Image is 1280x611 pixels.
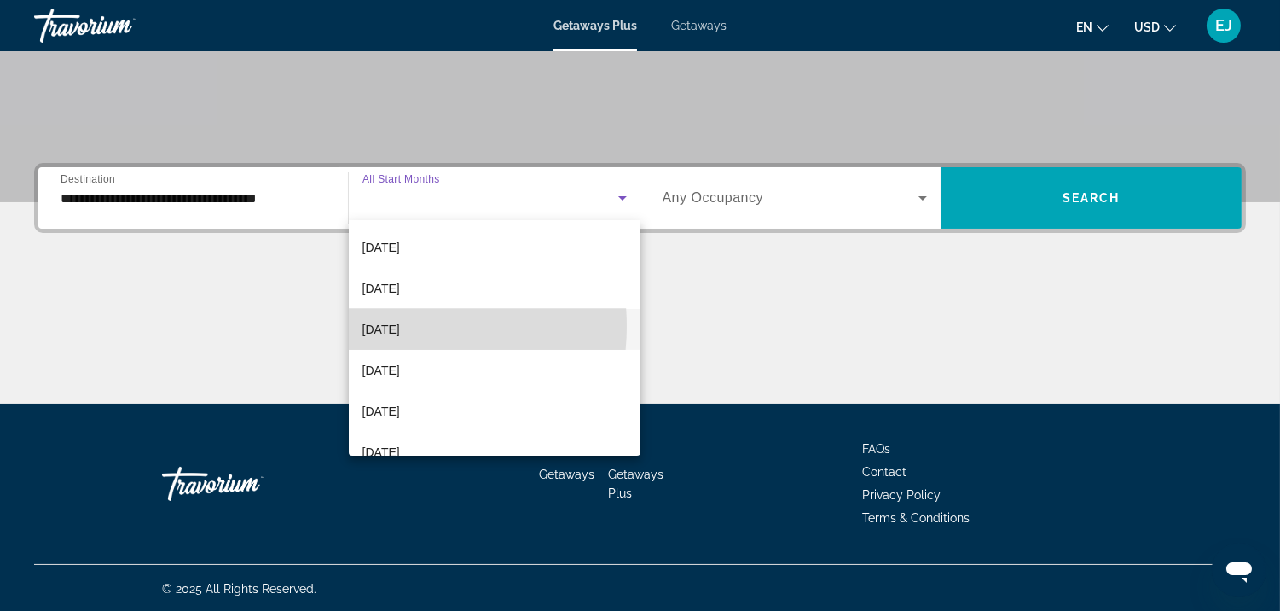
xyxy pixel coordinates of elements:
span: [DATE] [362,360,400,381]
span: [DATE] [362,319,400,340]
span: [DATE] [362,401,400,422]
iframe: Button to launch messaging window [1212,543,1266,597]
span: [DATE] [362,278,400,299]
span: [DATE] [362,237,400,258]
span: [DATE] [362,442,400,463]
